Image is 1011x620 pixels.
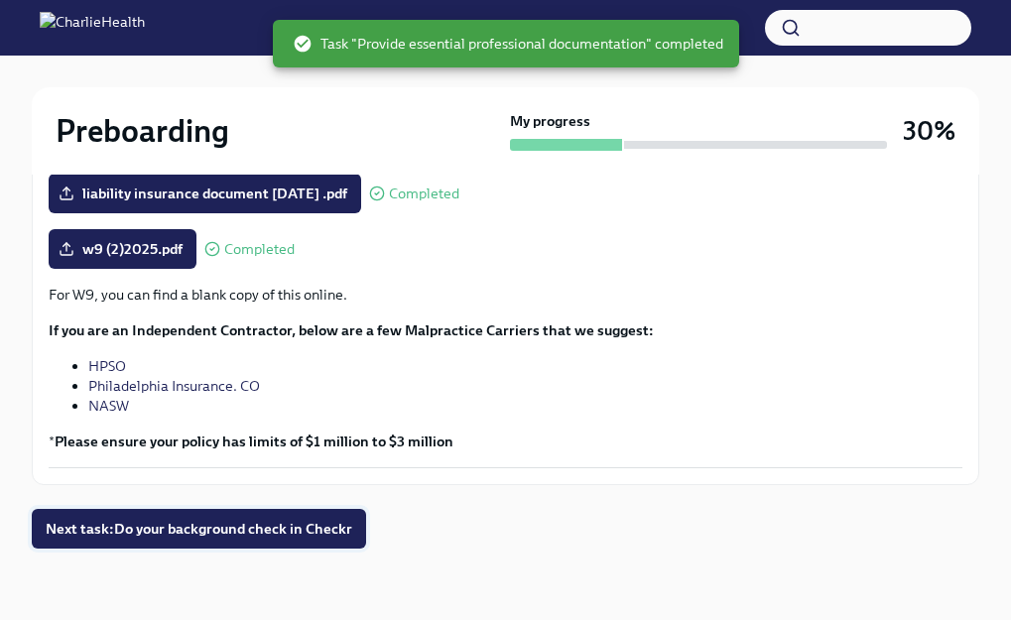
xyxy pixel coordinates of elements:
a: Philadelphia Insurance. CO [88,377,260,395]
h3: 30% [903,113,955,149]
a: NASW [88,397,129,415]
h2: Preboarding [56,111,229,151]
button: Next task:Do your background check in Checkr [32,509,366,549]
img: CharlieHealth [40,12,145,44]
strong: If you are an Independent Contractor, below are a few Malpractice Carriers that we suggest: [49,321,654,339]
span: Task "Provide essential professional documentation" completed [293,34,723,54]
span: liability insurance document [DATE] .pdf [63,184,347,203]
p: For W9, you can find a blank copy of this online. [49,285,962,305]
span: w9 (2)2025.pdf [63,239,183,259]
span: Next task : Do your background check in Checkr [46,519,352,539]
a: HPSO [88,357,126,375]
strong: Please ensure your policy has limits of $1 million to $3 million [55,433,453,450]
span: Completed [224,242,295,257]
label: w9 (2)2025.pdf [49,229,196,269]
span: Completed [389,186,459,201]
strong: My progress [510,111,590,131]
label: liability insurance document [DATE] .pdf [49,174,361,213]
